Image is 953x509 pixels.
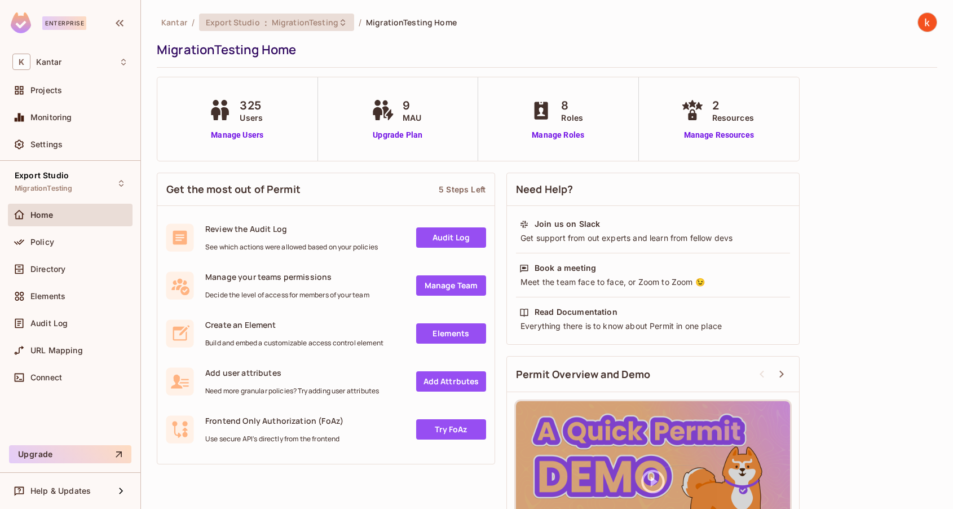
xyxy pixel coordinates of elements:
div: Get support from out experts and learn from fellow devs [519,232,787,244]
a: Upgrade Plan [369,129,427,141]
span: Workspace: Kantar [36,58,61,67]
span: MigrationTesting [15,184,72,193]
img: SReyMgAAAABJRU5ErkJggg== [11,12,31,33]
span: K [12,54,30,70]
span: Connect [30,373,62,382]
span: Build and embed a customizable access control element [205,339,383,348]
span: Audit Log [30,319,68,328]
li: / [192,17,195,28]
span: Export Studio [15,171,69,180]
div: 5 Steps Left [439,184,486,195]
span: Need Help? [516,182,573,196]
span: Manage your teams permissions [205,271,369,282]
span: 325 [240,97,263,114]
span: Users [240,112,263,124]
a: Manage Team [416,275,486,296]
a: Manage Users [206,129,268,141]
span: the active workspace [161,17,187,28]
span: See which actions were allowed based on your policies [205,243,378,252]
li: / [359,17,361,28]
span: Roles [561,112,583,124]
span: Settings [30,140,63,149]
a: Try FoAz [416,419,486,440]
span: Directory [30,265,65,274]
div: Meet the team face to face, or Zoom to Zoom 😉 [519,277,787,288]
span: Get the most out of Permit [166,182,301,196]
a: Add Attrbutes [416,371,486,392]
span: Elements [30,292,65,301]
a: Manage Resources [678,129,760,141]
span: MigrationTesting [272,17,338,28]
div: Book a meeting [535,262,596,274]
div: Join us on Slack [535,218,600,230]
div: Read Documentation [535,306,617,318]
img: kumareshan natarajan [918,13,937,32]
span: Policy [30,238,54,247]
span: 9 [403,97,421,114]
span: Projects [30,86,62,95]
div: Everything there is to know about Permit in one place [519,321,787,332]
span: Home [30,210,54,220]
span: Help & Updates [30,486,91,495]
span: Frontend Only Authorization (FoAz) [205,415,343,426]
a: Manage Roles [527,129,589,141]
span: Decide the level of access for members of your team [205,291,369,300]
span: Review the Audit Log [205,223,378,234]
span: Permit Overview and Demo [516,367,651,381]
div: Enterprise [42,16,86,30]
span: MAU [403,112,421,124]
span: Use secure API's directly from the frontend [205,435,343,444]
span: Create an Element [205,319,383,330]
span: 2 [712,97,754,114]
span: Need more granular policies? Try adding user attributes [205,387,379,396]
span: 8 [561,97,583,114]
span: Export Studio [206,17,260,28]
span: Monitoring [30,113,72,122]
span: : [264,18,268,27]
span: Resources [712,112,754,124]
div: MigrationTesting Home [157,41,932,58]
a: Elements [416,323,486,344]
span: URL Mapping [30,346,83,355]
span: Add user attributes [205,367,379,378]
a: Audit Log [416,227,486,248]
button: Upgrade [9,445,131,463]
span: MigrationTesting Home [366,17,457,28]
